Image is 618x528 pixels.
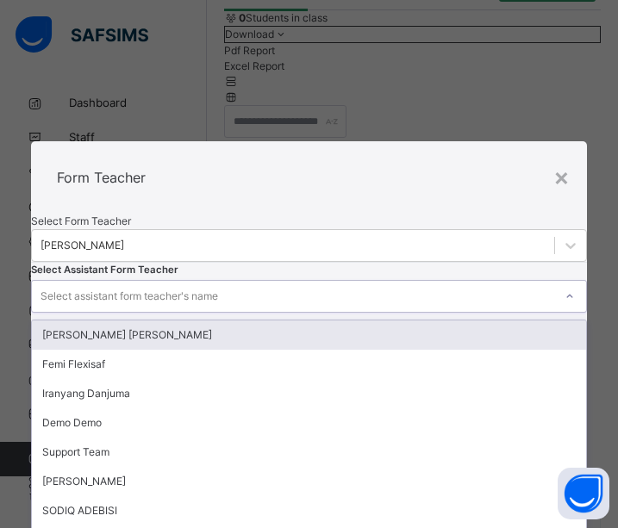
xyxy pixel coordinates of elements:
[32,350,586,379] div: Femi Flexisaf
[31,214,131,227] span: Select Form Teacher
[553,158,570,195] div: ×
[32,438,586,467] div: Support Team
[32,496,586,525] div: SODIQ ADEBISI
[32,467,586,496] div: [PERSON_NAME]
[41,280,218,313] div: Select assistant form teacher's name
[31,263,178,277] span: Select Assistant Form Teacher
[32,408,586,438] div: Demo Demo
[558,468,609,519] button: Open asap
[32,320,586,350] div: [PERSON_NAME] [PERSON_NAME]
[57,169,146,186] span: Form Teacher
[41,238,124,253] div: [PERSON_NAME]
[32,379,586,408] div: Iranyang Danjuma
